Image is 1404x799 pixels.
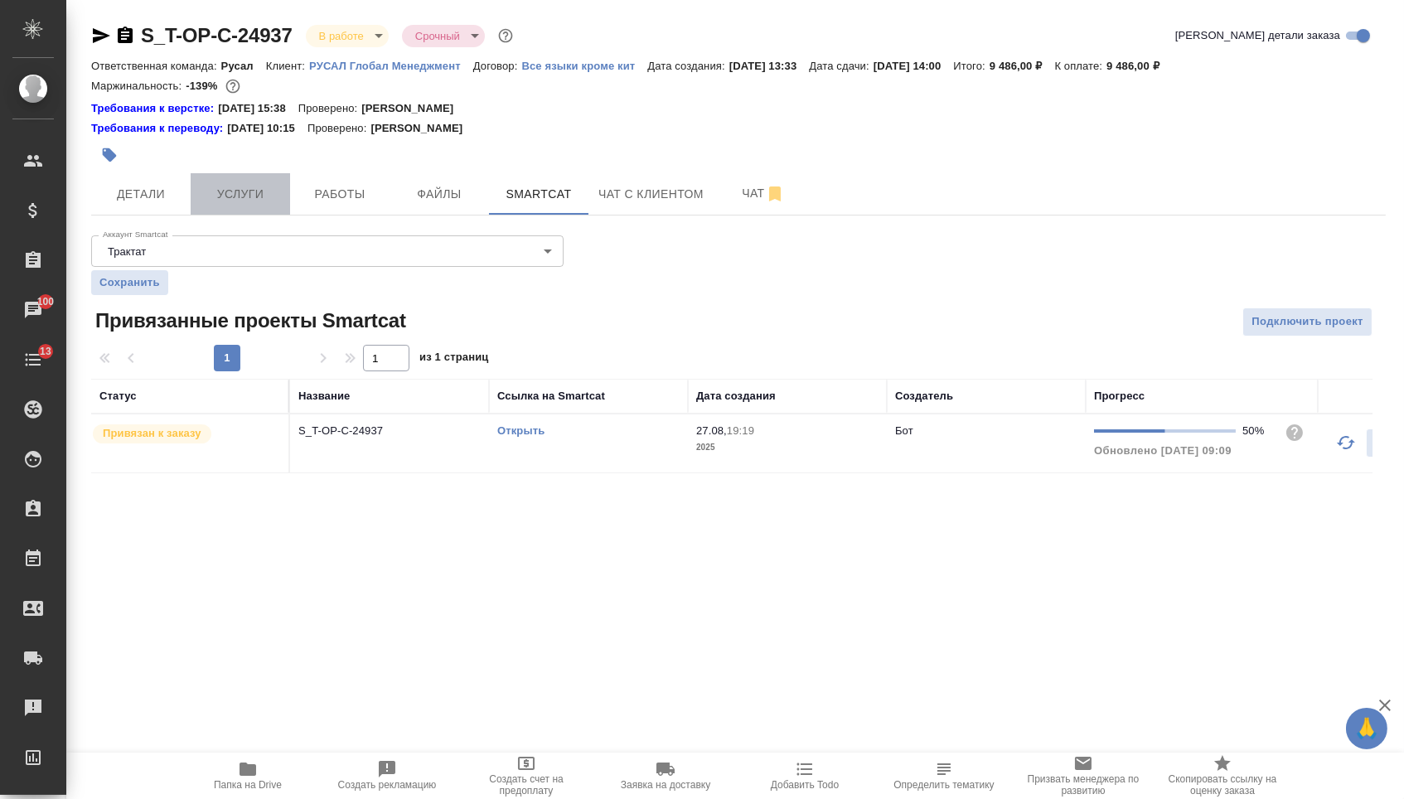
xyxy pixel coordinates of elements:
p: Бот [895,424,913,437]
span: Призвать менеджера по развитию [1024,773,1143,797]
div: Создатель [895,388,953,404]
p: Договор: [473,60,522,72]
p: Маржинальность: [91,80,186,92]
a: Требования к верстке: [91,100,218,117]
button: Подключить проект [1242,307,1373,337]
div: Нажми, чтобы открыть папку с инструкцией [91,120,227,137]
span: Чат [724,183,803,204]
button: Срочный [410,29,465,43]
a: РУСАЛ Глобал Менеджмент [309,58,473,72]
span: Заявка на доставку [621,779,710,791]
p: [PERSON_NAME] [361,100,466,117]
p: Проверено: [298,100,362,117]
p: Ответственная команда: [91,60,221,72]
p: Проверено: [307,120,371,137]
p: Итого: [953,60,989,72]
p: S_T-OP-C-24937 [298,423,481,439]
div: Трактат [91,235,564,267]
span: Smartcat [499,184,579,205]
p: [DATE] 15:38 [218,100,298,117]
button: Заявка на доставку [596,753,735,799]
div: Прогресс [1094,388,1145,404]
span: из 1 страниц [419,347,489,371]
span: Скопировать ссылку на оценку заказа [1163,773,1282,797]
p: Дата сдачи: [809,60,873,72]
div: 50% [1242,423,1271,439]
span: Работы [300,184,380,205]
div: Нажми, чтобы открыть папку с инструкцией [91,100,218,117]
button: Создать счет на предоплату [457,753,596,799]
button: Призвать менеджера по развитию [1014,753,1153,799]
button: Скопировать ссылку [115,26,135,46]
a: 13 [4,339,62,380]
span: Обновлено [DATE] 09:09 [1094,444,1232,457]
p: Русал [221,60,266,72]
span: 🙏 [1353,711,1381,746]
span: Подключить проект [1251,312,1363,332]
button: Добавить тэг [91,137,128,173]
button: Определить тематику [874,753,1014,799]
button: 🙏 [1346,708,1387,749]
button: Трактат [103,245,151,259]
p: РУСАЛ Глобал Менеджмент [309,60,473,72]
span: Папка на Drive [214,779,282,791]
p: Все языки кроме кит [521,60,647,72]
button: Папка на Drive [178,753,317,799]
a: Открыть [497,424,545,437]
div: Статус [99,388,137,404]
svg: Отписаться [765,184,785,204]
button: Доп статусы указывают на важность/срочность заказа [495,25,516,46]
div: Ссылка на Smartcat [497,388,605,404]
a: 100 [4,289,62,331]
span: Файлы [399,184,479,205]
div: Дата создания [696,388,776,404]
p: 9 486,00 ₽ [1106,60,1172,72]
div: В работе [306,25,389,47]
button: В работе [314,29,369,43]
span: Услуги [201,184,280,205]
span: [PERSON_NAME] детали заказа [1175,27,1340,44]
p: Привязан к заказу [103,425,201,442]
p: 2025 [696,439,879,456]
p: Клиент: [266,60,309,72]
a: S_T-OP-C-24937 [141,24,293,46]
div: Название [298,388,350,404]
span: Чат с клиентом [598,184,704,205]
p: 9 486,00 ₽ [990,60,1055,72]
span: Создать счет на предоплату [467,773,586,797]
button: Добавить Todo [735,753,874,799]
p: -139% [186,80,221,92]
button: Сохранить [91,270,168,295]
a: Все языки кроме кит [521,58,647,72]
p: Дата создания: [647,60,729,72]
p: [DATE] 10:15 [227,120,307,137]
p: [DATE] 13:33 [729,60,810,72]
span: Сохранить [99,274,160,291]
span: Детали [101,184,181,205]
button: Обновить прогресс [1326,423,1366,462]
span: Определить тематику [893,779,994,791]
button: Скопировать ссылку для ЯМессенджера [91,26,111,46]
p: [PERSON_NAME] [370,120,475,137]
span: Добавить Todo [771,779,839,791]
div: В работе [402,25,485,47]
p: 19:19 [727,424,754,437]
span: Привязанные проекты Smartcat [91,307,406,334]
p: [DATE] 14:00 [874,60,954,72]
button: Скопировать ссылку на оценку заказа [1153,753,1292,799]
p: 27.08, [696,424,727,437]
a: Требования к переводу: [91,120,227,137]
p: К оплате: [1054,60,1106,72]
button: Создать рекламацию [317,753,457,799]
span: 100 [27,293,65,310]
button: 18921.00 RUB; [222,75,244,97]
span: Создать рекламацию [338,779,437,791]
span: 13 [30,343,61,360]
